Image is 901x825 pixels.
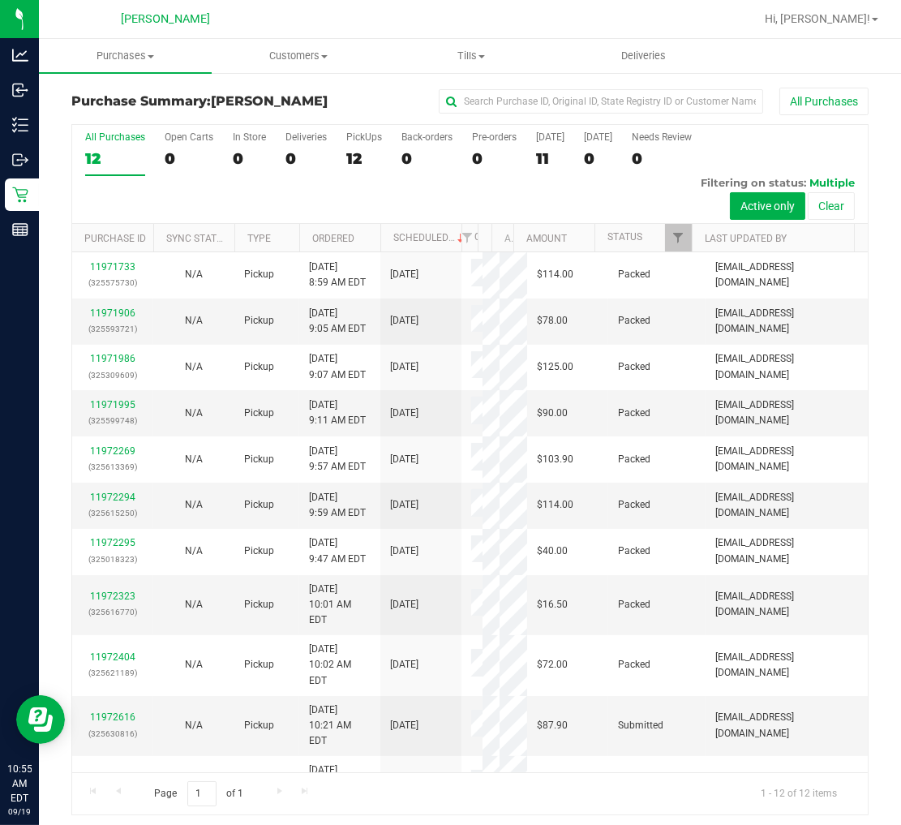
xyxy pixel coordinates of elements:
span: $16.50 [537,597,568,612]
span: Not Applicable [185,269,203,280]
span: [DATE] [390,406,418,421]
span: [DATE] [390,544,418,559]
a: 11972295 [90,537,135,548]
span: [EMAIL_ADDRESS][DOMAIN_NAME] [715,771,858,801]
h3: Purchase Summary: [71,94,337,109]
span: [DATE] 9:11 AM EDT [309,397,366,428]
span: Packed [618,359,650,375]
inline-svg: Analytics [12,47,28,63]
span: [DATE] [390,497,418,513]
span: Packed [618,544,650,559]
div: 0 [285,149,327,168]
span: Deliveries [599,49,688,63]
inline-svg: Inbound [12,82,28,98]
input: Search Purchase ID, Original ID, State Registry ID or Customer Name... [439,89,763,114]
div: 11 [536,149,564,168]
button: N/A [185,718,203,733]
span: Pickup [244,267,274,282]
a: Amount [526,233,567,244]
span: Pickup [244,313,274,329]
button: N/A [185,313,203,329]
span: Purchases [39,49,212,63]
span: [EMAIL_ADDRESS][DOMAIN_NAME] [715,589,858,620]
span: Pickup [244,452,274,467]
span: [PERSON_NAME] [121,12,210,26]
span: $125.00 [537,359,573,375]
span: Packed [618,597,650,612]
span: Customers [212,49,384,63]
p: (325575730) [82,275,144,290]
p: (325630816) [82,726,144,741]
span: Packed [618,313,650,329]
div: [DATE] [536,131,564,143]
span: [EMAIL_ADDRESS][DOMAIN_NAME] [715,260,858,290]
a: Tills [384,39,557,73]
span: 1 - 12 of 12 items [748,781,850,806]
span: Pickup [244,406,274,421]
span: Packed [618,267,650,282]
span: Not Applicable [185,720,203,731]
a: Status [607,231,642,243]
span: [DATE] 9:59 AM EDT [309,490,366,521]
span: [DATE] 9:05 AM EDT [309,306,366,337]
span: Packed [618,452,650,467]
div: In Store [233,131,266,143]
p: (325613369) [82,459,144,475]
span: [DATE] 10:02 AM EDT [309,642,371,689]
p: (325621189) [82,665,144,681]
span: [DATE] [390,452,418,467]
div: 0 [584,149,612,168]
span: $40.00 [537,544,568,559]
p: 10:55 AM EDT [7,762,32,806]
span: [EMAIL_ADDRESS][DOMAIN_NAME] [715,710,858,741]
a: 11971733 [90,261,135,273]
span: [EMAIL_ADDRESS][DOMAIN_NAME] [715,490,858,521]
span: $114.00 [537,267,573,282]
a: Filter [665,224,692,251]
a: Scheduled [393,232,467,243]
span: Submitted [618,718,663,733]
a: 11972294 [90,492,135,503]
span: Not Applicable [185,545,203,556]
span: [EMAIL_ADDRESS][DOMAIN_NAME] [715,397,858,428]
a: 11972404 [90,651,135,663]
a: Purchases [39,39,212,73]
p: (325018323) [82,552,144,567]
span: Not Applicable [185,659,203,670]
span: $114.00 [537,497,573,513]
div: [DATE] [584,131,612,143]
span: $72.00 [537,657,568,672]
inline-svg: Retail [12,187,28,203]
span: Filtering on status: [701,176,806,189]
span: [DATE] 8:59 AM EDT [309,260,366,290]
span: [PERSON_NAME] [211,93,328,109]
th: Address [491,224,513,252]
span: Multiple [809,176,855,189]
span: [EMAIL_ADDRESS][DOMAIN_NAME] [715,351,858,382]
p: (325615250) [82,505,144,521]
div: Needs Review [632,131,692,143]
div: All Purchases [85,131,145,143]
span: Tills [385,49,556,63]
div: 0 [233,149,266,168]
input: 1 [187,781,217,806]
button: Clear [808,192,855,220]
span: Pickup [244,718,274,733]
span: [DATE] 9:47 AM EDT [309,535,366,566]
a: Type [247,233,271,244]
p: (325599748) [82,413,144,428]
a: Ordered [312,233,354,244]
button: N/A [185,544,203,559]
button: All Purchases [779,88,869,115]
span: [DATE] [390,267,418,282]
span: Packed [618,406,650,421]
p: (325309609) [82,367,144,383]
span: Page of 1 [140,781,257,806]
span: Pickup [244,544,274,559]
span: [DATE] 9:57 AM EDT [309,444,366,475]
span: Pickup [244,657,274,672]
a: 11972323 [90,591,135,602]
span: Not Applicable [185,315,203,326]
div: Open Carts [165,131,213,143]
span: Pickup [244,359,274,375]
